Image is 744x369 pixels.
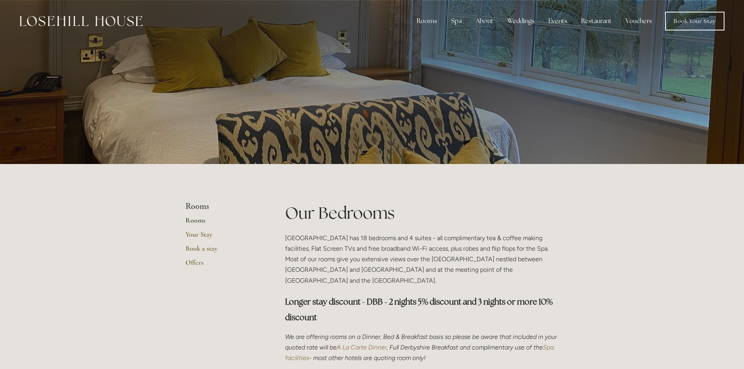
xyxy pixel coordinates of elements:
[337,344,387,351] a: A La Carte Dinner
[186,201,260,212] li: Rooms
[285,333,558,351] em: We are offering rooms on a Dinner, Bed & Breakfast basis so please be aware that included in your...
[186,230,260,244] a: Your Stay
[309,354,426,362] em: - most other hotels are quoting room only!
[285,201,559,225] h1: Our Bedrooms
[387,344,543,351] em: , Full Derbyshire Breakfast and complimentary use of the
[285,296,554,323] strong: Longer stay discount - DBB - 2 nights 5% discount and 3 nights or more 10% discount
[501,13,541,29] div: Weddings
[285,233,559,286] p: [GEOGRAPHIC_DATA] has 18 bedrooms and 4 suites - all complimentary tea & coffee making facilities...
[20,16,143,26] img: Losehill House
[575,13,618,29] div: Restaurant
[542,13,573,29] div: Events
[410,13,443,29] div: Rooms
[186,258,260,272] a: Offers
[445,13,468,29] div: Spa
[186,216,260,230] a: Rooms
[469,13,500,29] div: About
[619,13,658,29] a: Vouchers
[186,244,260,258] a: Book a stay
[665,12,724,30] a: Book Your Stay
